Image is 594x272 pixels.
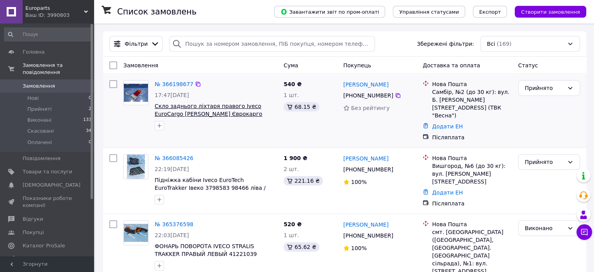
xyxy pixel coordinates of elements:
button: Експорт [473,6,507,18]
span: Головна [23,49,45,56]
a: [PERSON_NAME] [343,81,389,88]
span: Завантажити звіт по пром-оплаті [280,8,379,15]
div: Вишгород, №6 (до 30 кг): вул. [PERSON_NAME][STREET_ADDRESS] [432,162,512,186]
img: Фото товару [124,84,148,102]
span: Нові [27,95,39,102]
span: 22:03[DATE] [155,232,189,238]
div: Післяплата [432,133,512,141]
span: Фільтри [125,40,148,48]
span: Виконані [27,117,52,124]
button: Чат з покупцем [576,224,592,240]
span: 100% [351,245,367,251]
span: 1 шт. [284,232,299,238]
a: Додати ЕН [432,189,463,196]
div: 221.16 ₴ [284,176,323,186]
a: ФОНАРЬ ПОВОРОТА IVECO STRALIS TRAKKER ПРАВЫЙ ЛЕВЫЙ 41221039 41221029 663-1402R-UE 663-1402L-UE [155,243,264,265]
span: Збережені фільтри: [417,40,474,48]
span: Замовлення [123,62,158,68]
span: Каталог ProSale [23,242,65,249]
div: Нова Пошта [432,80,512,88]
span: 22:19[DATE] [155,166,189,172]
button: Завантажити звіт по пром-оплаті [274,6,385,18]
div: [PHONE_NUMBER] [342,90,395,101]
div: Самбір, №2 (до 30 кг): вул. Б. [PERSON_NAME][STREET_ADDRESS] (ТВК "Весна") [432,88,512,119]
span: Повідомлення [23,155,61,162]
div: [PHONE_NUMBER] [342,230,395,241]
span: Товари та послуги [23,168,72,175]
span: Управління статусами [399,9,459,15]
span: 100% [351,179,367,185]
span: 0 [89,95,91,102]
a: Підніжка кабіни Iveco EuroTech EuroTrakker Івеко 3798583 98466 ліва / права [155,177,266,199]
span: 34 [86,128,91,135]
span: Замовлення [23,83,55,90]
span: Статус [518,62,538,68]
span: Cума [284,62,298,68]
a: № 366198677 [155,81,193,87]
button: Створити замовлення [515,6,586,18]
span: Europarts [25,5,84,12]
span: 520 ₴ [284,221,301,227]
a: Фото товару [123,80,148,105]
span: (169) [497,41,512,47]
div: Нова Пошта [432,220,512,228]
span: 2 шт. [284,166,299,172]
span: Скасовані [27,128,54,135]
span: Показники роботи компанії [23,195,72,209]
div: Ваш ID: 3990803 [25,12,94,19]
a: Створити замовлення [507,8,586,14]
a: Фото товару [123,154,148,179]
span: Аналітика [23,256,50,263]
h1: Список замовлень [117,7,196,16]
div: Прийнято [525,84,564,92]
span: Прийняті [27,106,52,113]
a: Додати ЕН [432,123,463,130]
span: Експорт [479,9,501,15]
a: [PERSON_NAME] [343,221,389,229]
a: № 365376598 [155,221,193,227]
div: Післяплата [432,200,512,207]
input: Пошук за номером замовлення, ПІБ покупця, номером телефону, Email, номером накладної [169,36,375,52]
div: Нова Пошта [432,154,512,162]
span: 1 900 ₴ [284,155,307,161]
span: 2 [89,106,91,113]
input: Пошук [4,27,92,41]
span: Всі [487,40,495,48]
span: 1 шт. [284,92,299,98]
div: Виконано [525,224,564,232]
img: Фото товару [124,224,148,242]
span: [DEMOGRAPHIC_DATA] [23,182,80,189]
img: Фото товару [127,155,145,179]
span: Відгуки [23,216,43,223]
span: Без рейтингу [351,105,390,111]
span: 0 [89,139,91,146]
a: [PERSON_NAME] [343,155,389,162]
span: 133 [83,117,91,124]
a: Скло заднього ліхтаря правого Iveco EuroCargo [PERSON_NAME] Єврокарго 7984015 7984797 7981048 [155,103,262,125]
span: Оплачені [27,139,52,146]
span: Замовлення та повідомлення [23,62,94,76]
a: № 366085426 [155,155,193,161]
div: 68.15 ₴ [284,102,319,112]
div: [PHONE_NUMBER] [342,164,395,175]
span: Покупець [343,62,371,68]
button: Управління статусами [393,6,465,18]
div: 65.62 ₴ [284,242,319,252]
span: 17:47[DATE] [155,92,189,98]
a: Фото товару [123,220,148,245]
div: Прийнято [525,158,564,166]
span: Доставка та оплата [423,62,480,68]
span: 540 ₴ [284,81,301,87]
span: Покупці [23,229,44,236]
span: Створити замовлення [521,9,580,15]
